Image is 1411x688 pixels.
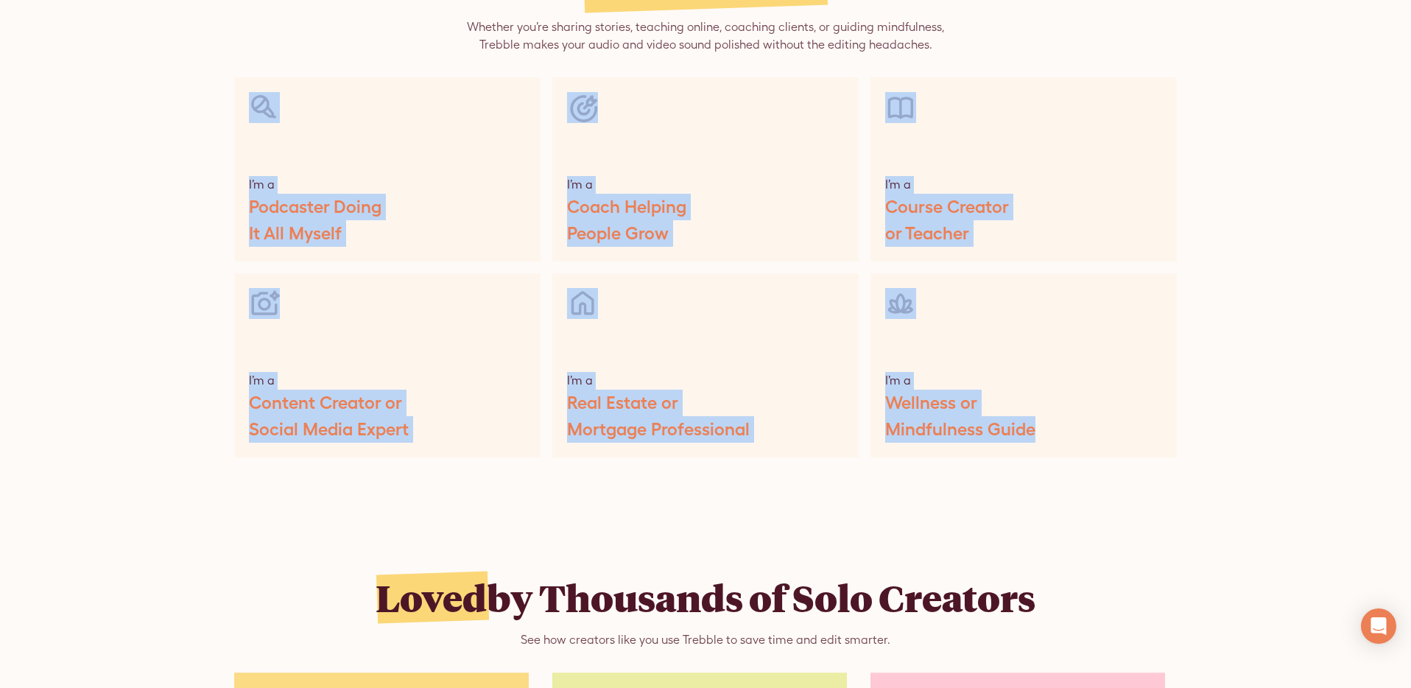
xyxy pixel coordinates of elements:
div: Podcaster Doing It All Myself [249,194,381,247]
div: I’m a [249,372,275,390]
div: I’m a [567,372,593,390]
div: Whether you’re sharing stories, teaching online, coaching clients, or guiding mindfulness, Trebbl... [467,18,944,54]
div: See how creators like you use Trebble to save time and edit smarter. [521,631,890,649]
div: Coach Helping People Grow [567,194,686,247]
div: I’m a [249,176,275,194]
div: I’m a [885,372,911,390]
div: I’m a [885,176,911,194]
span: Loved [376,573,487,622]
div: I’m a [567,176,593,194]
div: Real Estate or Mortgage Professional [567,390,750,443]
div: Content Creator or Social Media Expert [249,390,409,443]
div: Open Intercom Messenger [1361,608,1396,644]
h2: by Thousands of Solo Creators [376,575,1035,619]
div: Wellness or Mindfulness Guide [885,390,1035,443]
div: Course Creator or Teacher [885,194,1009,247]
